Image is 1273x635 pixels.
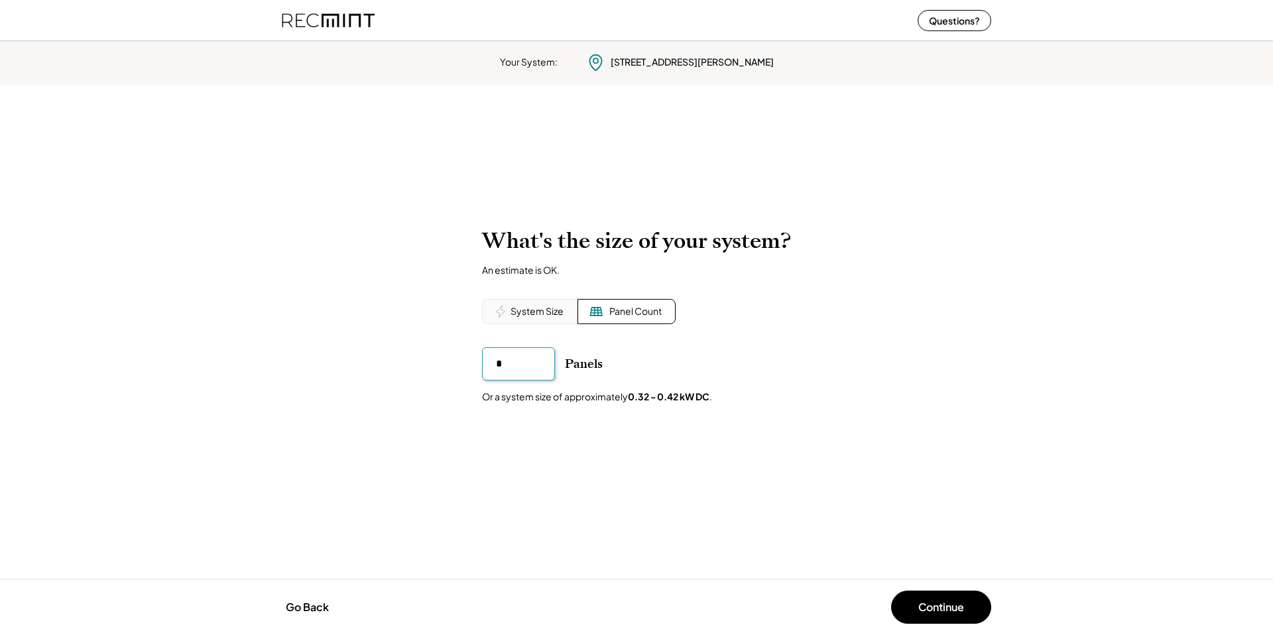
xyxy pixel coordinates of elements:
h2: What's the size of your system? [482,228,791,254]
img: recmint-logotype%403x%20%281%29.jpeg [282,3,375,38]
div: System Size [511,305,564,318]
div: [STREET_ADDRESS][PERSON_NAME] [611,56,774,69]
button: Questions? [918,10,991,31]
strong: 0.32 - 0.42 kW DC [628,390,709,402]
div: Your System: [500,56,558,69]
div: Panels [565,356,603,372]
button: Continue [891,591,991,624]
img: Solar%20Panel%20Icon.svg [589,305,603,318]
button: Go Back [282,593,333,622]
div: Panel Count [609,305,662,318]
div: Or a system size of approximately . [482,390,712,404]
div: An estimate is OK. [482,264,560,276]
